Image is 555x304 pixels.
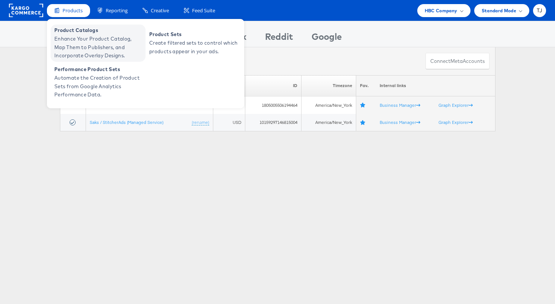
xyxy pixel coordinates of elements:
span: Creative [151,7,169,14]
span: Create filtered sets to control which products appear in your ads. [149,39,239,56]
span: Performance Product Sets [54,65,144,74]
span: Reporting [106,7,128,14]
a: Performance Product Sets Automate the Creation of Product Sets from Google Analytics Performance ... [51,64,146,101]
span: Standard Mode [482,7,516,15]
a: Product Sets Create filtered sets to control which products appear in your ads. [146,25,240,62]
td: 1805005506194464 [245,96,301,114]
td: 10159297146815004 [245,114,301,131]
button: ConnectmetaAccounts [425,53,489,70]
th: Timezone [301,75,356,96]
a: Business Manager [380,102,420,108]
span: TJ [537,8,542,13]
td: America/New_York [301,96,356,114]
span: HBC Company [425,7,457,15]
td: America/New_York [301,114,356,131]
span: Product Sets [149,30,239,39]
a: (rename) [192,119,209,126]
a: Saks / StitcherAds (Managed Service) [90,119,163,125]
span: Products [63,7,83,14]
span: Feed Suite [192,7,215,14]
a: Business Manager [380,119,420,125]
div: Tiktok [220,30,246,47]
span: meta [450,58,463,65]
a: Graph Explorer [438,102,473,108]
span: Product Catalogs [54,26,144,35]
div: Google [312,30,342,47]
span: Automate the Creation of Product Sets from Google Analytics Performance Data. [54,74,144,99]
a: Product Catalogs Enhance Your Product Catalog, Map Them to Publishers, and Incorporate Overlay De... [51,25,146,62]
th: ID [245,75,301,96]
a: Graph Explorer [438,119,473,125]
td: USD [213,114,245,131]
span: Enhance Your Product Catalog, Map Them to Publishers, and Incorporate Overlay Designs. [54,35,144,60]
div: Reddit [265,30,293,47]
